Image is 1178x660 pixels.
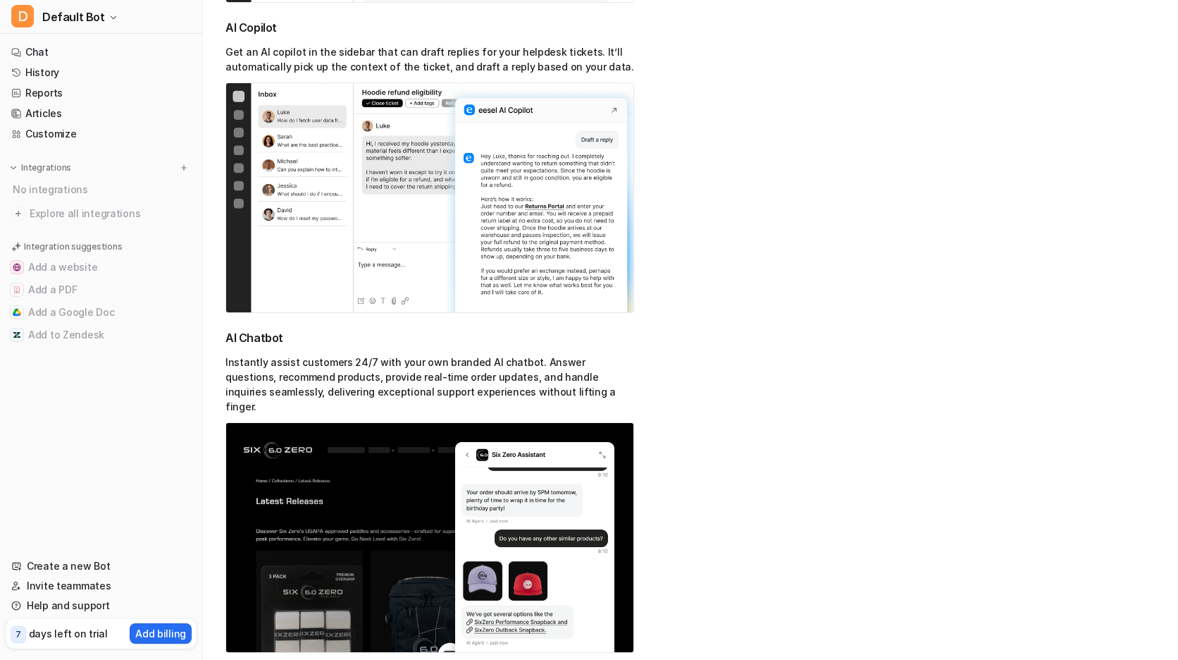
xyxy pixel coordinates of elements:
img: Add a PDF [13,286,21,294]
button: Add a Google DocAdd a Google Doc [6,301,197,324]
button: Add billing [130,623,192,644]
button: Add a PDFAdd a PDF [6,279,197,301]
a: Reports [6,83,197,103]
img: shopify ai copilot [225,82,634,313]
p: Instantly assist customers 24/7 with your own branded AI chatbot. Answer questions, recommend pro... [225,355,634,414]
span: D [11,5,34,28]
img: Add a Google Doc [13,308,21,317]
a: Explore all integrations [6,204,197,224]
img: explore all integrations [11,207,25,221]
img: Add a website [13,263,21,271]
a: Chat [6,42,197,62]
a: Help and support [6,596,197,616]
a: Invite teammates [6,576,197,596]
button: Add a websiteAdd a website [6,256,197,279]
img: menu_add.svg [179,163,189,173]
p: Integrations [21,162,71,173]
img: expand menu [8,163,18,173]
p: 7 [15,628,21,641]
div: No integrations [8,178,197,201]
h2: AI Copilot [225,20,634,36]
a: Customize [6,124,197,144]
p: Get an AI copilot in the sidebar that can draft replies for your helpdesk tickets. It’ll automati... [225,44,634,74]
h2: AI Chatbot [225,330,634,346]
img: shopify ai chatbot [225,422,634,653]
span: Default Bot [42,7,105,27]
button: Add to ZendeskAdd to Zendesk [6,324,197,346]
p: days left on trial [29,626,108,641]
button: Integrations [6,161,75,175]
img: Add to Zendesk [13,331,21,339]
span: Explore all integrations [30,202,191,225]
a: History [6,63,197,82]
p: Integration suggestions [24,240,122,253]
p: Add billing [135,626,186,641]
a: Create a new Bot [6,556,197,576]
a: Articles [6,104,197,123]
